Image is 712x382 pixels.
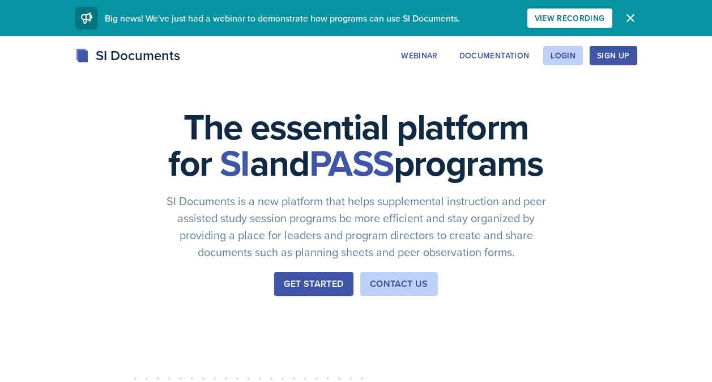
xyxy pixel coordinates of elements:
div: Get Started [284,277,343,291]
button: Get Started [274,272,353,296]
button: View Recording [527,9,612,28]
button: Webinar [394,46,445,65]
button: Login [543,46,583,65]
div: Contact Us [370,277,428,291]
div: Login [551,51,575,60]
button: Documentation [452,46,537,65]
div: Sign Up [597,51,629,60]
div: SI Documents [75,45,180,66]
div: Webinar [401,51,437,60]
div: Documentation [459,51,530,60]
button: Sign Up [590,46,637,65]
div: View Recording [535,14,605,23]
button: Contact Us [360,272,438,296]
span: Big news! We've just had a webinar to demonstrate how programs can use SI Documents. [105,12,460,24]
